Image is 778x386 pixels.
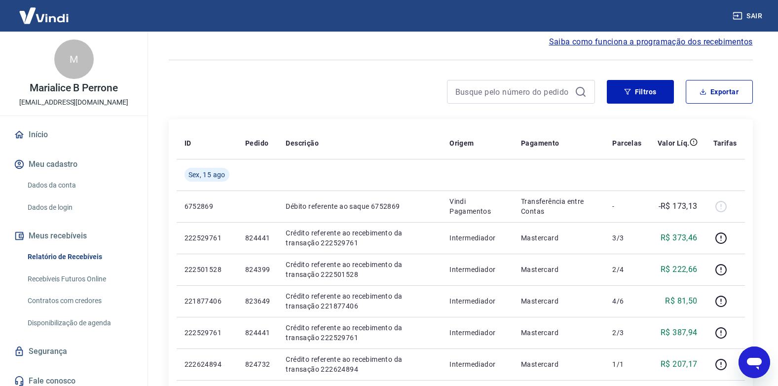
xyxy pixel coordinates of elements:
[12,225,136,247] button: Meus recebíveis
[12,154,136,175] button: Meu cadastro
[185,328,229,338] p: 222529761
[286,291,434,311] p: Crédito referente ao recebimento da transação 221877406
[612,138,641,148] p: Parcelas
[286,323,434,343] p: Crédito referente ao recebimento da transação 222529761
[661,358,698,370] p: R$ 207,17
[612,201,641,211] p: -
[612,359,641,369] p: 1/1
[449,233,505,243] p: Intermediador
[449,138,474,148] p: Origem
[658,138,690,148] p: Valor Líq.
[245,265,270,274] p: 824399
[185,201,229,211] p: 6752869
[245,359,270,369] p: 824732
[661,232,698,244] p: R$ 373,46
[188,170,225,180] span: Sex, 15 ago
[12,124,136,146] a: Início
[612,265,641,274] p: 2/4
[286,260,434,279] p: Crédito referente ao recebimento da transação 222501528
[449,296,505,306] p: Intermediador
[12,341,136,362] a: Segurança
[286,138,319,148] p: Descrição
[245,296,270,306] p: 823649
[24,247,136,267] a: Relatório de Recebíveis
[449,265,505,274] p: Intermediador
[185,359,229,369] p: 222624894
[245,138,268,148] p: Pedido
[521,265,596,274] p: Mastercard
[449,328,505,338] p: Intermediador
[521,138,559,148] p: Pagamento
[521,196,596,216] p: Transferência entre Contas
[612,296,641,306] p: 4/6
[713,138,737,148] p: Tarifas
[24,313,136,333] a: Disponibilização de agenda
[612,233,641,243] p: 3/3
[521,359,596,369] p: Mastercard
[612,328,641,338] p: 2/3
[24,291,136,311] a: Contratos com credores
[686,80,753,104] button: Exportar
[607,80,674,104] button: Filtros
[659,200,698,212] p: -R$ 173,13
[661,264,698,275] p: R$ 222,66
[286,201,434,211] p: Débito referente ao saque 6752869
[30,83,118,93] p: Marialice B Perrone
[739,347,770,378] iframe: Botão para abrir a janela de mensagens
[245,233,270,243] p: 824441
[731,7,766,25] button: Sair
[286,228,434,248] p: Crédito referente ao recebimento da transação 222529761
[19,97,128,108] p: [EMAIL_ADDRESS][DOMAIN_NAME]
[449,196,505,216] p: Vindi Pagamentos
[245,328,270,338] p: 824441
[549,36,753,48] a: Saiba como funciona a programação dos recebimentos
[665,295,697,307] p: R$ 81,50
[455,84,571,99] input: Busque pelo número do pedido
[521,296,596,306] p: Mastercard
[449,359,505,369] p: Intermediador
[661,327,698,339] p: R$ 387,94
[185,296,229,306] p: 221877406
[185,138,191,148] p: ID
[24,197,136,218] a: Dados de login
[521,233,596,243] p: Mastercard
[24,175,136,195] a: Dados da conta
[24,269,136,289] a: Recebíveis Futuros Online
[185,233,229,243] p: 222529761
[54,39,94,79] div: M
[286,354,434,374] p: Crédito referente ao recebimento da transação 222624894
[12,0,76,31] img: Vindi
[185,265,229,274] p: 222501528
[521,328,596,338] p: Mastercard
